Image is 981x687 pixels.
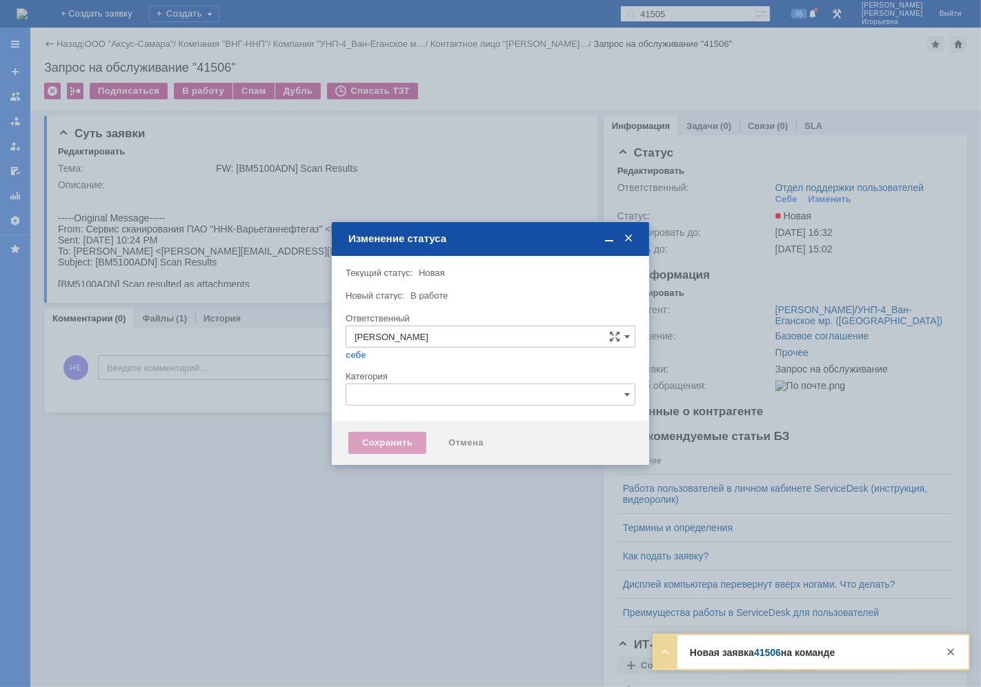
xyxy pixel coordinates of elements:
[346,350,366,361] a: себе
[602,232,616,245] span: Свернуть (Ctrl + M)
[690,647,835,658] strong: Новая заявка на команде
[419,268,445,278] span: Новая
[657,644,673,660] div: Развернуть
[348,232,635,245] div: Изменение статуса
[346,290,405,301] label: Новый статус:
[609,331,620,342] span: Сложная форма
[346,314,633,323] div: Ответственный
[622,232,635,245] span: Закрыть
[942,644,959,660] div: Закрыть
[410,290,448,301] span: В работе
[346,268,413,278] label: Текущий статус:
[754,647,781,658] a: 41506
[346,372,633,381] div: Категория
